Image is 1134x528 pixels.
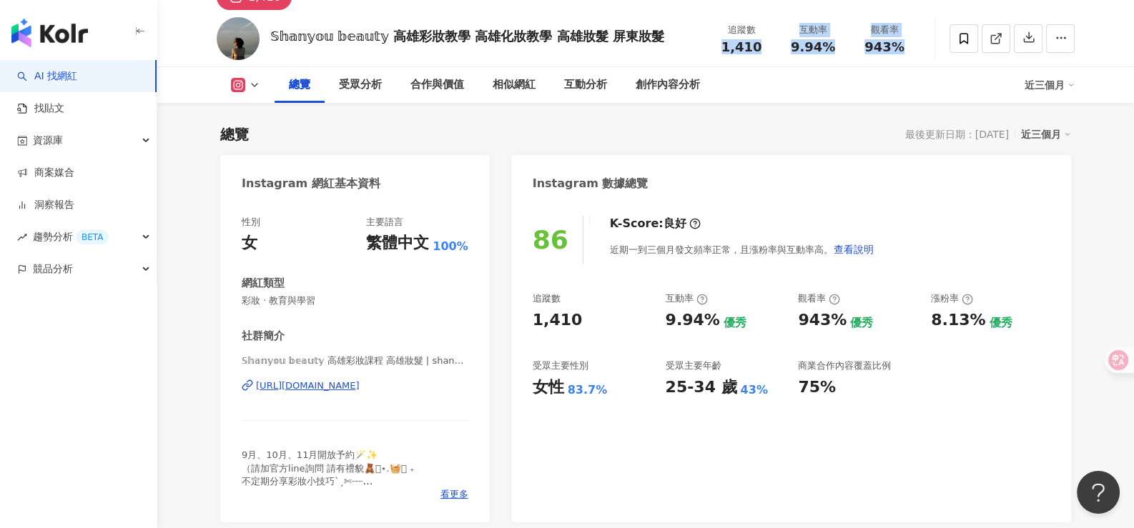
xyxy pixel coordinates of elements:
div: 觀看率 [857,23,912,37]
div: 觀看率 [798,292,840,305]
span: 100% [433,239,468,254]
a: [URL][DOMAIN_NAME] [242,379,468,392]
div: 性別 [242,216,260,229]
div: 相似網紅 [493,76,536,94]
span: 𝕊𝕙𝕒𝕟𝕪𝕠𝕦 𝕓𝕖𝕒𝕦𝕥𝕪 高雄彩妝課程 高雄妝髮 | shanyouuu [242,354,468,367]
div: 8.13% [931,309,985,332]
span: 彩妝 · 教育與學習 [242,294,468,307]
iframe: Help Scout Beacon - Open [1077,471,1120,514]
div: 𝕊𝕙𝕒𝕟𝕪𝕠𝕦 𝕓𝕖𝕒𝕦𝕥𝕪 高雄彩妝教學 高雄化妝教學 高雄妝髮 屏東妝髮 [270,27,664,45]
div: 43% [741,382,768,398]
div: BETA [76,230,109,244]
div: 社群簡介 [242,329,285,344]
span: 9月、10月、11月開放予約🪄✨ （請加官方line詢問 請有禮貌🧸𓏲⋆.🧺𖦹 ₊ 不定期分享彩妝小技巧ˋˏ✄┈┈ 彩妝課程｜高雄妝髮｜素人改造 五年專業化妝師 國家美容乙級技術士 Kaohsi... [242,449,414,525]
span: 查看說明 [834,244,874,255]
div: 總覽 [220,124,249,144]
div: 女 [242,232,257,254]
a: searchAI 找網紅 [17,69,77,84]
img: logo [11,19,88,47]
div: 總覽 [289,76,310,94]
div: 83.7% [568,382,608,398]
span: 943% [864,40,904,54]
div: 商業合作內容覆蓋比例 [798,359,891,372]
span: 資源庫 [33,124,63,156]
div: 25-34 歲 [665,377,736,399]
div: 75% [798,377,836,399]
div: 互動率 [786,23,840,37]
a: 找貼文 [17,101,64,116]
div: 追蹤數 [714,23,769,37]
a: 洞察報告 [17,198,74,212]
div: 漲粉率 [931,292,973,305]
div: Instagram 數據總覽 [533,176,649,191]
span: 競品分析 [33,253,73,285]
span: 看更多 [440,488,468,501]
div: 受眾主要性別 [533,359,588,372]
div: K-Score : [610,216,701,231]
div: 943% [798,309,847,332]
div: 86 [533,225,568,254]
div: 9.94% [665,309,719,332]
div: 網紅類型 [242,276,285,291]
div: Instagram 網紅基本資料 [242,176,380,191]
div: 女性 [533,377,564,399]
div: 近期一到三個月發文頻率正常，且漲粉率與互動率高。 [610,235,874,264]
span: 1,410 [721,39,762,54]
span: 9.94% [791,40,835,54]
div: 最後更新日期：[DATE] [905,129,1009,140]
div: 主要語言 [366,216,403,229]
div: 1,410 [533,309,583,332]
div: 優秀 [989,315,1012,331]
div: 互動分析 [564,76,607,94]
div: 近三個月 [1025,74,1075,96]
div: 受眾主要年齡 [665,359,721,372]
div: 互動率 [665,292,707,305]
div: 受眾分析 [339,76,382,94]
div: 創作內容分析 [636,76,700,94]
button: 查看說明 [833,235,874,264]
img: KOL Avatar [217,17,260,60]
div: 繁體中文 [366,232,429,254]
span: 趨勢分析 [33,221,109,253]
div: 合作與價值 [410,76,464,94]
div: 優秀 [850,315,873,331]
a: 商案媒合 [17,166,74,180]
div: 優秀 [724,315,746,331]
div: 追蹤數 [533,292,561,305]
div: 良好 [664,216,686,231]
div: [URL][DOMAIN_NAME] [256,379,360,392]
span: rise [17,232,27,242]
div: 近三個月 [1021,125,1071,144]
